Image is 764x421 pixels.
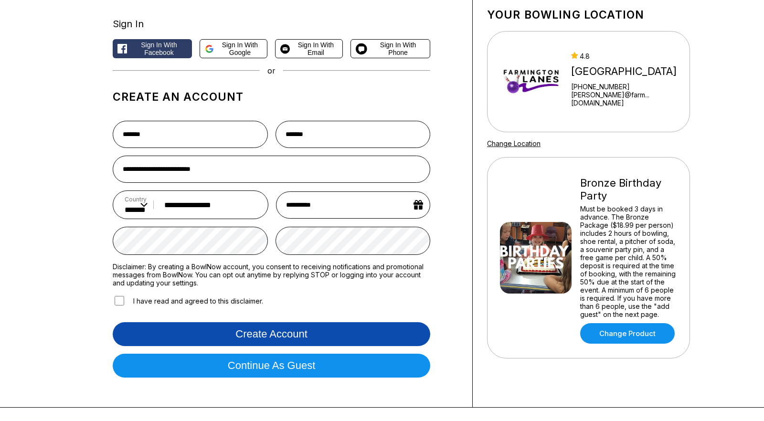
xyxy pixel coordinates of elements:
[131,41,187,56] span: Sign in with Facebook
[487,8,690,21] h1: Your bowling location
[113,354,430,378] button: Continue as guest
[580,323,675,344] a: Change Product
[218,41,263,56] span: Sign in with Google
[125,196,148,203] label: Country
[500,46,562,117] img: Farmington Lanes
[571,83,686,91] div: [PHONE_NUMBER]
[113,295,263,307] label: I have read and agreed to this disclaimer.
[275,39,343,58] button: Sign in with Email
[500,222,572,294] img: Bronze Birthday Party
[350,39,430,58] button: Sign in with Phone
[294,41,338,56] span: Sign in with Email
[113,18,430,30] div: Sign In
[113,66,430,75] div: or
[580,177,677,202] div: Bronze Birthday Party
[113,322,430,346] button: Create account
[571,65,686,78] div: [GEOGRAPHIC_DATA]
[487,139,541,147] a: Change Location
[200,39,267,58] button: Sign in with Google
[371,41,425,56] span: Sign in with Phone
[571,52,686,60] div: 4.8
[113,90,430,104] h1: Create an account
[113,39,192,58] button: Sign in with Facebook
[113,263,430,287] label: Disclaimer: By creating a BowlNow account, you consent to receiving notifications and promotional...
[571,91,686,107] a: [PERSON_NAME]@farm...[DOMAIN_NAME]
[580,205,677,318] div: Must be booked 3 days in advance. The Bronze Package ($18.99 per person) includes 2 hours of bowl...
[115,296,124,305] input: I have read and agreed to this disclaimer.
